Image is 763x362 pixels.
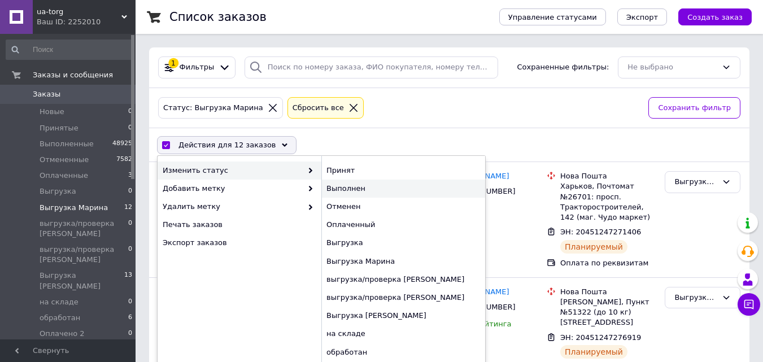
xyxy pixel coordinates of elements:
[40,186,76,197] span: Выгрузка
[674,176,717,188] div: Выгрузка Марина
[678,8,752,25] button: Создать заказ
[40,313,80,323] span: обработан
[560,240,627,254] div: Планируемый
[33,70,113,80] span: Заказы и сообщения
[321,289,485,307] div: выгрузка/проверка [PERSON_NAME]
[128,171,132,181] span: 3
[560,287,656,297] div: Нова Пошта
[517,62,609,73] span: Сохраненные фильтры:
[116,155,132,165] span: 7582
[321,234,485,252] div: Выгрузка
[128,329,132,339] span: 0
[617,8,667,25] button: Экспорт
[658,102,731,114] span: Сохранить фильтр
[128,245,132,265] span: 0
[163,202,302,212] span: Удалить метку
[648,97,740,119] button: Сохранить фильтр
[168,58,178,68] div: 1
[40,271,124,291] span: Выгрузка [PERSON_NAME]
[674,292,717,304] div: Выгрузка Марина
[128,219,132,239] span: 0
[40,329,85,339] span: Оплачено 2
[40,107,64,117] span: Новые
[321,216,485,234] div: Оплаченный
[560,181,656,223] div: Харьков, Почтомат №26701: просп. Тракторостроителей, 142 (маг. Чудо маркет)
[124,203,132,213] span: 12
[738,293,760,316] button: Чат с покупателем
[560,297,656,328] div: [PERSON_NAME], Пункт №51322 (до 10 кг) [STREET_ADDRESS]
[6,40,133,60] input: Поиск
[321,180,485,198] div: Выполнен
[626,13,658,21] span: Экспорт
[163,238,313,248] span: Экспорт заказов
[499,8,606,25] button: Управление статусами
[128,313,132,323] span: 6
[321,343,485,361] div: обработан
[560,171,656,181] div: Нова Пошта
[128,107,132,117] span: 0
[40,155,89,165] span: Отмененные
[37,7,121,17] span: ua-torg
[40,139,94,149] span: Выполненные
[321,325,485,343] div: на складе
[40,123,79,133] span: Принятые
[163,165,302,176] span: Изменить статус
[321,307,485,325] div: Выгрузка [PERSON_NAME]
[560,258,656,268] div: Оплата по реквизитам
[667,12,752,21] a: Создать заказ
[40,203,108,213] span: Выгрузка Марина
[128,297,132,307] span: 0
[560,333,641,342] span: ЭН: 20451247276919
[33,89,60,99] span: Заказы
[128,123,132,133] span: 0
[163,220,313,230] span: Печать заказов
[321,271,485,289] div: выгрузка/проверка [PERSON_NAME]
[321,162,485,180] div: Принят
[178,140,276,150] span: Действия для 12 заказов
[169,10,267,24] h1: Список заказов
[124,271,132,291] span: 13
[40,245,128,265] span: выгрузка/проверка [PERSON_NAME]
[163,184,302,194] span: Добавить метку
[128,186,132,197] span: 0
[290,102,346,114] div: Сбросить все
[112,139,132,149] span: 48925
[40,171,88,181] span: Оплаченные
[560,228,641,236] span: ЭН: 20451247271406
[180,62,215,73] span: Фильтры
[40,297,79,307] span: на складе
[37,17,136,27] div: Ваш ID: 2252010
[161,102,265,114] div: Статус: Выгрузка Марина
[40,219,128,239] span: выгрузка/проверка [PERSON_NAME]
[560,345,627,359] div: Планируемый
[687,13,743,21] span: Создать заказ
[321,252,485,271] div: Выгрузка Марина
[245,56,498,78] input: Поиск по номеру заказа, ФИО покупателя, номеру телефона, Email, номеру накладной
[321,198,485,216] div: Отменен
[508,13,597,21] span: Управление статусами
[627,62,717,73] div: Не выбрано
